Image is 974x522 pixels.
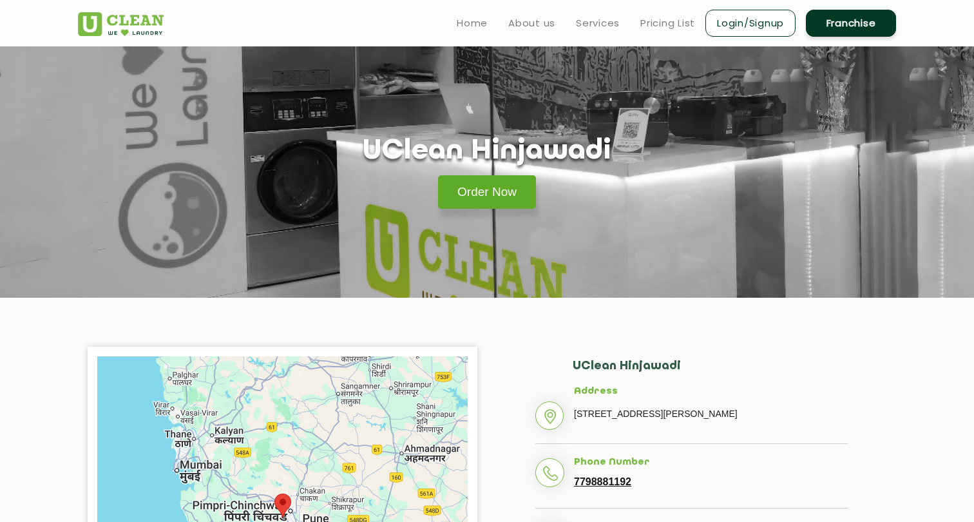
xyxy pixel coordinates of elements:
[576,15,620,31] a: Services
[78,12,164,36] img: UClean Laundry and Dry Cleaning
[508,15,555,31] a: About us
[573,360,848,386] h2: UClean Hinjawadi
[640,15,695,31] a: Pricing List
[574,457,848,469] h5: Phone Number
[574,476,631,488] a: 7798881192
[806,10,896,37] a: Franchise
[438,175,536,209] a: Order Now
[363,135,611,168] h1: UClean Hinjawadi
[705,10,796,37] a: Login/Signup
[574,386,848,398] h5: Address
[457,15,488,31] a: Home
[574,404,848,423] p: [STREET_ADDRESS][PERSON_NAME]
